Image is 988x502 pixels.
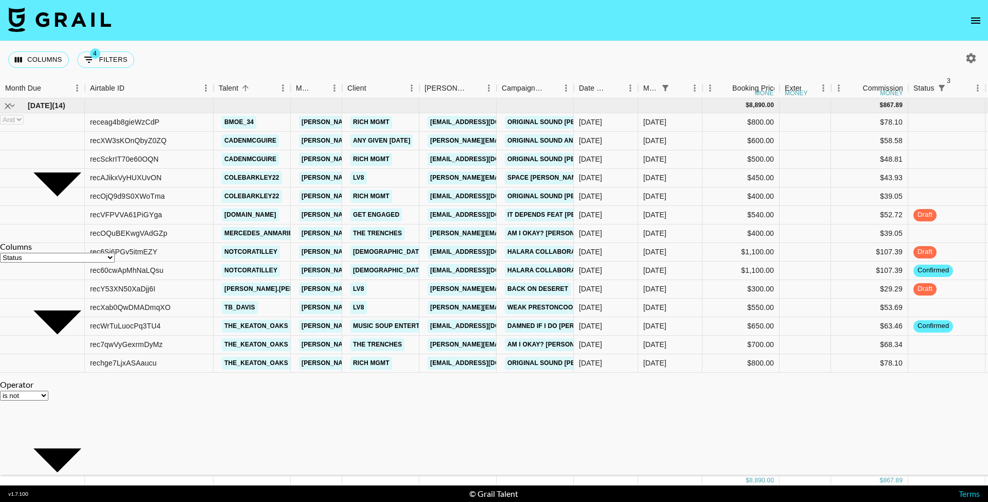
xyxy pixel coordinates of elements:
[327,80,342,96] button: Menu
[732,78,778,98] div: Booking Price
[505,171,640,184] a: Space [PERSON_NAME] [PERSON_NAME]
[643,302,666,313] div: Sep '25
[749,476,774,485] div: 8,890.00
[643,228,666,238] div: Sep '25
[643,358,666,368] div: Sep '25
[848,81,862,95] button: Sort
[419,78,497,98] div: Booker
[428,227,595,240] a: [PERSON_NAME][EMAIL_ADDRESS][DOMAIN_NAME]
[350,134,413,147] a: Any given [DATE]
[425,78,467,98] div: [PERSON_NAME]
[643,154,666,164] div: Sep '25
[505,264,593,277] a: Halara collaboration
[608,81,623,95] button: Sort
[350,209,402,221] a: Get Engaged
[85,78,214,98] div: Airtable ID
[505,338,601,351] a: Am I Okay? [PERSON_NAME]
[862,78,903,98] div: Commission
[342,78,419,98] div: Client
[299,301,467,314] a: [PERSON_NAME][EMAIL_ADDRESS][DOMAIN_NAME]
[41,81,56,95] button: Sort
[831,280,908,299] div: $29.29
[299,357,467,370] a: [PERSON_NAME][EMAIL_ADDRESS][DOMAIN_NAME]
[90,265,164,275] div: rec60cwApMhNaLQsu
[643,210,666,220] div: Sep '25
[505,190,620,203] a: original sound [PERSON_NAME]
[8,7,111,32] img: Grail Talent
[222,116,256,129] a: bmoe_34
[831,206,908,224] div: $52.72
[643,284,666,294] div: Sep '25
[481,80,497,96] button: Menu
[299,283,467,296] a: [PERSON_NAME][EMAIL_ADDRESS][DOMAIN_NAME]
[579,284,602,294] div: 8/11/2025
[428,301,595,314] a: [PERSON_NAME][EMAIL_ADDRESS][DOMAIN_NAME]
[90,228,167,238] div: recOQuBEKwgVAdGZp
[428,338,595,351] a: [PERSON_NAME][EMAIL_ADDRESS][DOMAIN_NAME]
[90,154,158,164] div: recSckrIT70e60OQN
[505,283,571,296] a: Back on Deseret
[222,264,280,277] a: notcoratilley
[785,90,808,96] div: money
[404,80,419,96] button: Menu
[222,301,258,314] a: tb_davis
[831,299,908,317] div: $53.69
[702,262,780,280] div: $1,100.00
[831,150,908,169] div: $48.81
[428,264,543,277] a: [EMAIL_ADDRESS][DOMAIN_NAME]
[913,266,953,275] span: confirmed
[428,190,543,203] a: [EMAIL_ADDRESS][DOMAIN_NAME]
[755,90,778,96] div: money
[579,117,602,127] div: 9/9/2025
[579,172,602,183] div: 8/27/2025
[505,116,620,129] a: original sound [PERSON_NAME]
[350,357,392,370] a: Rich MGMT
[944,76,954,86] span: 3
[350,227,404,240] a: The Trenches
[643,135,666,146] div: Sep '25
[125,81,139,95] button: Sort
[198,80,214,96] button: Menu
[366,81,381,95] button: Sort
[90,210,162,220] div: recVFPVVA61PiGYga
[219,78,238,98] div: Talent
[544,81,558,95] button: Sort
[467,81,481,95] button: Sort
[831,132,908,150] div: $58.58
[574,78,638,98] div: Date Created
[702,299,780,317] div: $550.00
[687,80,702,96] button: Menu
[934,81,949,95] div: 3 active filters
[749,101,774,110] div: 8,890.00
[428,134,595,147] a: [PERSON_NAME][EMAIL_ADDRESS][DOMAIN_NAME]
[801,81,816,95] button: Sort
[746,101,749,110] div: $
[299,227,467,240] a: [PERSON_NAME][EMAIL_ADDRESS][DOMAIN_NAME]
[428,283,595,296] a: [PERSON_NAME][EMAIL_ADDRESS][DOMAIN_NAME]
[296,78,312,98] div: Manager
[831,317,908,336] div: $63.46
[831,169,908,187] div: $43.93
[222,190,282,203] a: colebarkley22
[505,320,614,333] a: Damned If I Do [PERSON_NAME]
[638,78,702,98] div: Month Due
[883,476,903,485] div: 867.89
[913,247,937,257] span: draft
[643,117,666,127] div: Sep '25
[965,10,986,31] button: open drawer
[350,283,367,296] a: LV8
[702,80,718,96] button: Menu
[90,172,162,183] div: recAJikxVyHUXUvON
[702,354,780,373] div: $800.00
[299,246,467,258] a: [PERSON_NAME][EMAIL_ADDRESS][DOMAIN_NAME]
[222,283,334,296] a: [PERSON_NAME].[PERSON_NAME]
[505,357,620,370] a: original sound [PERSON_NAME]
[718,81,732,95] button: Sort
[350,153,392,166] a: Rich MGMT
[702,317,780,336] div: $650.00
[428,246,543,258] a: [EMAIL_ADDRESS][DOMAIN_NAME]
[299,320,467,333] a: [PERSON_NAME][EMAIL_ADDRESS][DOMAIN_NAME]
[222,153,279,166] a: cadenmcguire
[350,116,392,129] a: Rich MGMT
[658,81,673,95] div: 1 active filter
